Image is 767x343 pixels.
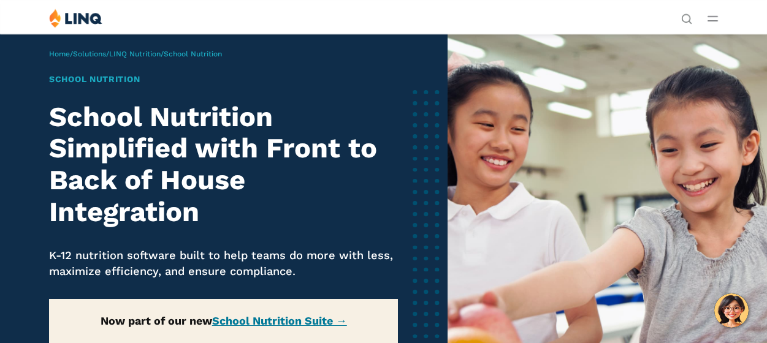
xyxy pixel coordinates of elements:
button: Open Search Bar [681,12,692,23]
h2: School Nutrition Simplified with Front to Back of House Integration [49,101,398,228]
img: LINQ | K‑12 Software [49,9,102,28]
a: School Nutrition Suite → [212,314,347,327]
p: K-12 nutrition software built to help teams do more with less, maximize efficiency, and ensure co... [49,247,398,279]
span: / / / [49,50,222,58]
a: LINQ Nutrition [109,50,161,58]
a: Solutions [73,50,106,58]
h1: School Nutrition [49,73,398,86]
a: Home [49,50,70,58]
button: Open Main Menu [708,12,718,25]
strong: Now part of our new [101,314,347,327]
span: School Nutrition [164,50,222,58]
nav: Utility Navigation [681,9,692,23]
button: Hello, have a question? Let’s chat. [714,293,749,328]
